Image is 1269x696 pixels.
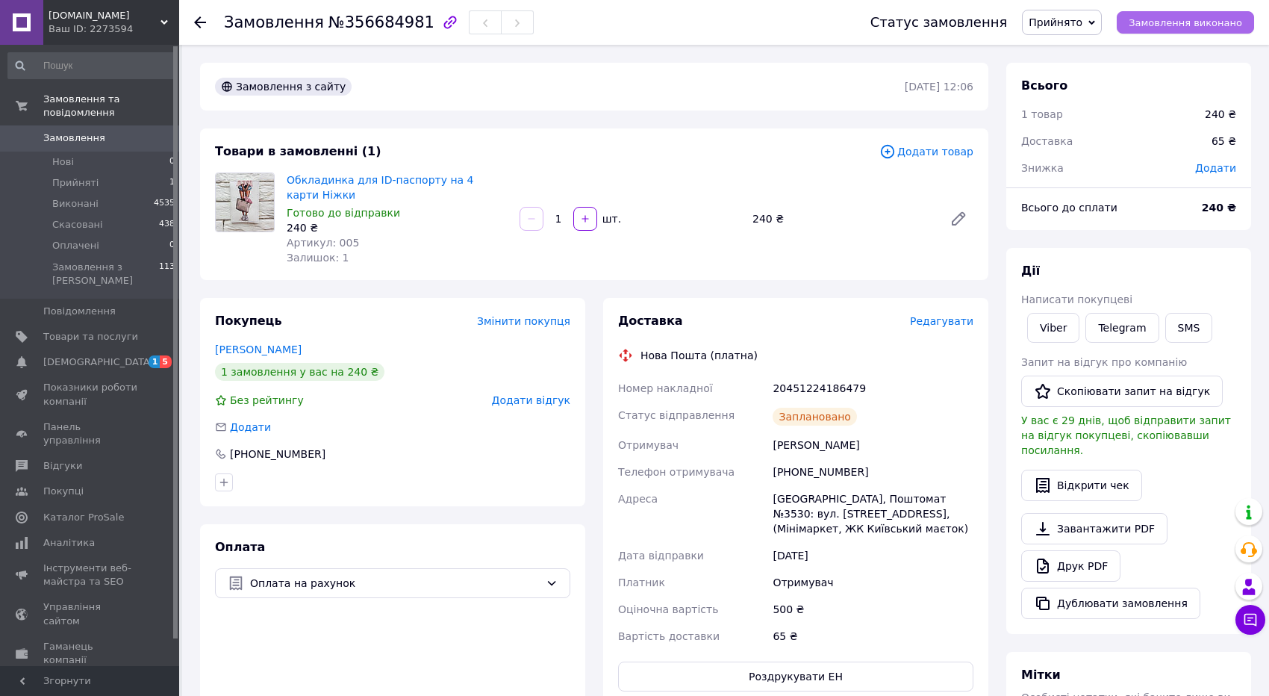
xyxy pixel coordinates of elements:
div: Отримувач [770,569,976,596]
div: [PHONE_NUMBER] [770,459,976,485]
span: Запит на відгук про компанію [1021,356,1187,368]
div: Нова Пошта (платна) [637,348,761,363]
div: шт. [599,211,623,226]
span: 1 товар [1021,108,1063,120]
b: 240 ₴ [1202,202,1236,214]
div: 240 ₴ [1205,107,1236,122]
span: Оплата на рахунок [250,575,540,591]
span: Повідомлення [43,305,116,318]
a: Viber [1027,313,1079,343]
a: Друк PDF [1021,550,1120,582]
span: Додати товар [879,143,973,160]
time: [DATE] 12:06 [905,81,973,93]
span: Готово до відправки [287,207,400,219]
span: Замовлення [224,13,324,31]
span: Товари та послуги [43,330,138,344]
span: Каталог ProSale [43,511,124,524]
span: Написати покупцеві [1021,293,1132,305]
a: Завантажити PDF [1021,513,1167,544]
span: Замовлення та повідомлення [43,93,179,119]
span: Замовлення виконано [1129,17,1242,28]
span: Знижка [1021,162,1064,174]
span: [DEMOGRAPHIC_DATA] [43,355,154,369]
div: 65 ₴ [1203,125,1245,158]
img: Обкладинка для ID-паспорту на 4 карти Ніжки [216,173,274,232]
a: Обкладинка для ID-паспорту на 4 карти Ніжки [287,174,474,201]
span: Покупці [43,485,84,498]
button: Замовлення виконано [1117,11,1254,34]
span: Виконані [52,197,99,211]
span: Покупець [215,314,282,328]
div: [PERSON_NAME] [770,432,976,459]
span: Замовлення [43,131,105,145]
span: Товари в замовленні (1) [215,144,381,158]
span: 0 [169,239,175,252]
span: Доставка [618,314,683,328]
span: ORGANAYZERY.COM.UA [49,9,160,22]
span: Адреса [618,493,658,505]
div: 20451224186479 [770,375,976,402]
span: 113 [159,261,175,288]
span: Дата відправки [618,550,704,562]
button: SMS [1165,313,1213,343]
div: 240 ₴ [287,220,508,235]
input: Пошук [7,52,176,79]
span: 5 [160,355,172,368]
button: Дублювати замовлення [1021,588,1200,619]
a: Telegram [1085,313,1159,343]
button: Відкрити чек [1021,470,1142,501]
span: Панель управління [43,420,138,447]
span: Оплата [215,540,265,554]
span: Додати [230,421,271,433]
span: Залишок: 1 [287,252,349,264]
span: Без рейтингу [230,394,304,406]
span: Прийнято [1029,16,1082,28]
span: Редагувати [910,315,973,327]
span: Статус відправлення [618,409,735,421]
div: Заплановано [773,408,857,426]
span: Додати [1195,162,1236,174]
span: Додати відгук [492,394,570,406]
a: [PERSON_NAME] [215,344,302,355]
div: 240 ₴ [746,208,938,229]
span: Телефон отримувача [618,466,735,478]
span: Дії [1021,264,1040,278]
span: 1 [149,355,160,368]
span: 438 [159,218,175,232]
span: Мітки [1021,668,1061,682]
div: 500 ₴ [770,596,976,623]
span: 0 [169,155,175,169]
div: 65 ₴ [770,623,976,650]
span: Показники роботи компанії [43,381,138,408]
span: №356684981 [328,13,434,31]
span: Оціночна вартість [618,603,718,615]
span: Гаманець компанії [43,640,138,667]
span: У вас є 29 днів, щоб відправити запит на відгук покупцеві, скопіювавши посилання. [1021,414,1231,456]
span: Оплачені [52,239,99,252]
span: Управління сайтом [43,600,138,627]
span: Платник [618,577,665,588]
button: Чат з покупцем [1235,605,1265,635]
div: [DATE] [770,542,976,569]
span: 4535 [154,197,175,211]
span: Всього [1021,78,1067,93]
div: Повернутися назад [194,15,206,30]
div: Ваш ID: 2273594 [49,22,179,36]
div: [GEOGRAPHIC_DATA], Поштомат №3530: вул. [STREET_ADDRESS], (Мінімаркет, ЖК Київський маєток) [770,485,976,542]
div: [PHONE_NUMBER] [228,447,327,462]
div: Статус замовлення [870,15,1008,30]
span: Скасовані [52,218,103,232]
a: Редагувати [944,204,973,234]
span: Отримувач [618,439,679,451]
span: Замовлення з [PERSON_NAME] [52,261,159,288]
button: Роздрукувати ЕН [618,662,973,692]
span: Відгуки [43,459,82,473]
span: Доставка [1021,135,1073,147]
span: Інструменти веб-майстра та SEO [43,562,138,588]
button: Скопіювати запит на відгук [1021,376,1223,407]
span: Змінити покупця [477,315,570,327]
span: Аналітика [43,536,95,550]
span: Артикул: 005 [287,237,359,249]
div: 1 замовлення у вас на 240 ₴ [215,363,384,381]
span: 1 [169,176,175,190]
